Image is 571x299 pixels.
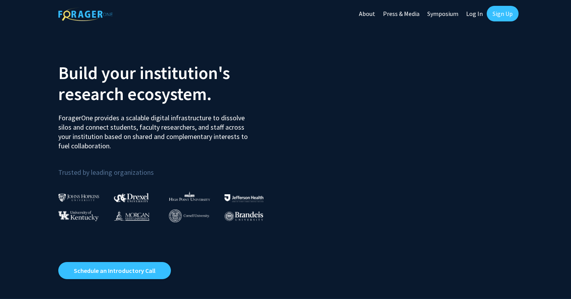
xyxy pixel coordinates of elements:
img: Johns Hopkins University [58,193,99,202]
img: High Point University [169,192,210,201]
img: ForagerOne Logo [58,7,113,21]
img: University of Kentucky [58,211,99,221]
img: Morgan State University [114,211,150,221]
img: Brandeis University [225,211,263,221]
p: Trusted by leading organizations [58,157,280,178]
p: ForagerOne provides a scalable digital infrastructure to dissolve silos and connect students, fac... [58,107,253,151]
a: Sign Up [487,6,519,21]
img: Thomas Jefferson University [225,194,263,202]
h2: Build your institution's research ecosystem. [58,62,280,104]
img: Drexel University [114,193,149,202]
img: Cornell University [169,209,209,222]
a: Opens in a new tab [58,262,171,279]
